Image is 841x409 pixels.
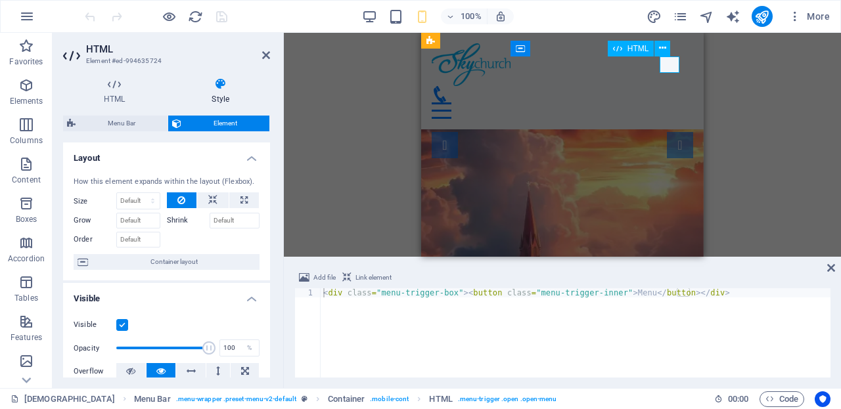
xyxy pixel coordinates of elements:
[86,55,244,67] h3: Element #ed-994635724
[370,391,409,407] span: . mobile-cont
[63,283,270,307] h4: Visible
[161,9,177,24] button: Click here to leave preview mode and continue editing
[783,6,835,27] button: More
[699,9,715,24] button: navigator
[176,391,296,407] span: . menu-wrapper .preset-menu-v2-default
[9,56,43,67] p: Favorites
[815,391,830,407] button: Usercentrics
[355,270,392,286] span: Link element
[302,395,307,402] i: This element is a customizable preset
[461,9,482,24] h6: 100%
[673,9,689,24] button: pages
[16,214,37,225] p: Boxes
[737,394,739,404] span: :
[714,391,749,407] h6: Session time
[754,9,769,24] i: Publish
[627,45,649,53] span: HTML
[429,391,452,407] span: Click to select. Double-click to edit
[11,391,115,407] a: Click to cancel selection. Double-click to open Pages
[74,198,116,205] label: Size
[74,317,116,333] label: Visible
[74,345,116,352] label: Opacity
[74,232,116,248] label: Order
[210,213,260,228] input: Default
[63,77,171,105] h4: HTML
[725,9,740,24] i: AI Writer
[297,270,338,286] button: Add file
[295,288,321,297] div: 1
[74,364,116,379] label: Overflow
[328,391,365,407] span: Click to select. Double-click to edit
[11,332,42,343] p: Features
[168,116,269,131] button: Element
[240,340,259,356] div: %
[760,391,804,407] button: Code
[13,372,40,382] p: Images
[74,254,260,270] button: Container layout
[74,177,260,188] div: How this element expands within the layout (Flexbox).
[14,293,38,303] p: Tables
[458,391,557,407] span: . menu-trigger .open .open-menu
[167,213,210,228] label: Shrink
[10,96,43,106] p: Elements
[728,391,748,407] span: 00 00
[340,270,394,286] button: Link element
[647,9,662,24] i: Design (Ctrl+Alt+Y)
[86,43,270,55] h2: HTML
[12,175,41,185] p: Content
[8,253,45,264] p: Accordion
[92,254,256,270] span: Container layout
[187,9,203,24] button: reload
[673,9,688,24] i: Pages (Ctrl+Alt+S)
[765,391,798,407] span: Code
[725,9,741,24] button: text_generator
[788,10,830,23] span: More
[647,9,662,24] button: design
[134,391,557,407] nav: breadcrumb
[116,213,160,228] input: Default
[752,6,773,27] button: publish
[63,142,270,166] h4: Layout
[188,9,203,24] i: Reload page
[495,11,507,22] i: On resize automatically adjust zoom level to fit chosen device.
[185,116,265,131] span: Element
[171,77,270,105] h4: Style
[116,232,160,248] input: Default
[74,213,116,228] label: Grow
[10,135,43,146] p: Columns
[441,9,488,24] button: 100%
[134,391,171,407] span: Click to select. Double-click to edit
[80,116,164,131] span: Menu Bar
[313,270,336,286] span: Add file
[63,116,168,131] button: Menu Bar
